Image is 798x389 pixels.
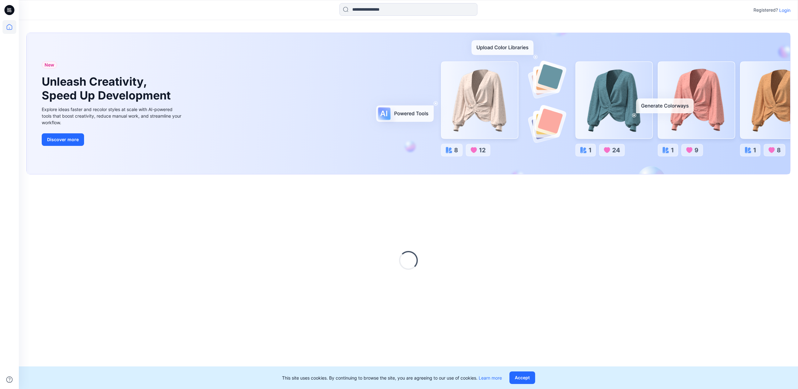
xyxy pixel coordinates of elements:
[479,375,502,381] a: Learn more
[42,75,173,102] h1: Unleash Creativity, Speed Up Development
[42,106,183,126] div: Explore ideas faster and recolor styles at scale with AI-powered tools that boost creativity, red...
[42,133,183,146] a: Discover more
[753,6,778,14] p: Registered?
[42,133,84,146] button: Discover more
[282,375,502,381] p: This site uses cookies. By continuing to browse the site, you are agreeing to our use of cookies.
[45,61,54,69] span: New
[779,7,790,13] p: Login
[509,371,535,384] button: Accept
